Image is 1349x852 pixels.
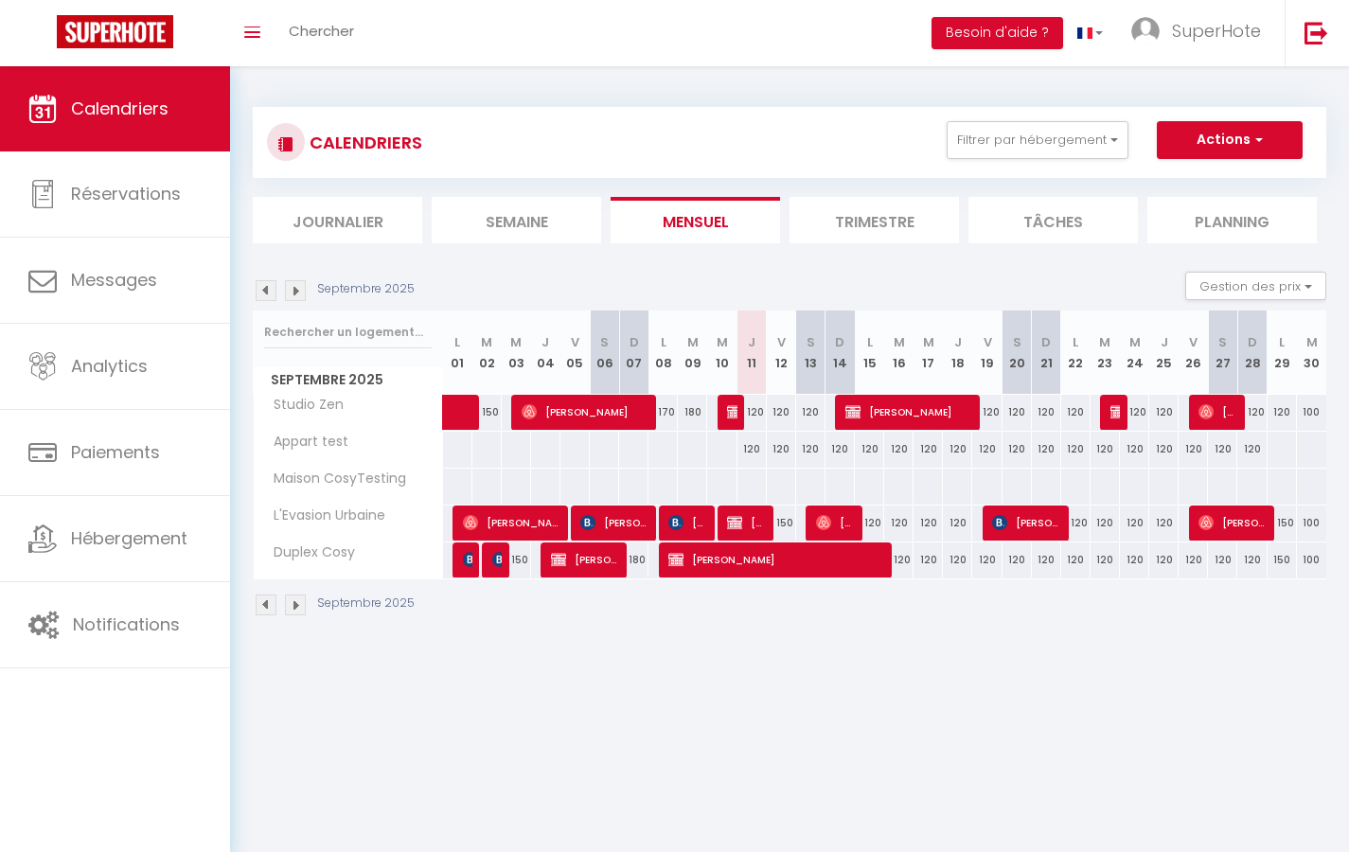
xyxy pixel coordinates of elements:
span: Hébergement [71,526,187,550]
div: 120 [1003,432,1032,467]
span: [PERSON_NAME] [727,505,766,541]
div: 120 [1120,506,1149,541]
span: [PERSON_NAME] [522,394,648,430]
abbr: D [835,333,844,351]
th: 29 [1268,311,1297,395]
div: 120 [1032,542,1061,577]
div: 120 [767,395,796,430]
abbr: M [481,333,492,351]
abbr: S [1218,333,1227,351]
div: 120 [1149,506,1179,541]
li: Planning [1147,197,1317,243]
img: Super Booking [57,15,173,48]
abbr: M [894,333,905,351]
div: 120 [1091,542,1120,577]
div: 120 [1061,542,1091,577]
th: 17 [914,311,943,395]
th: 03 [502,311,531,395]
span: Réservations [71,182,181,205]
abbr: M [510,333,522,351]
abbr: L [661,333,666,351]
li: Semaine [432,197,601,243]
div: 120 [796,395,825,430]
abbr: D [1041,333,1051,351]
div: 120 [737,395,767,430]
th: 18 [943,311,972,395]
h3: CALENDRIERS [305,121,422,164]
span: Notifications [73,612,180,636]
div: 120 [914,542,943,577]
th: 20 [1003,311,1032,395]
div: 120 [737,432,767,467]
abbr: M [717,333,728,351]
input: Rechercher un logement... [264,315,432,349]
div: 120 [914,506,943,541]
abbr: S [807,333,815,351]
div: 120 [972,542,1002,577]
button: Gestion des prix [1185,272,1326,300]
abbr: M [1129,333,1141,351]
th: 11 [737,311,767,395]
span: Patureau Léa [463,541,472,577]
span: [PERSON_NAME] [551,541,619,577]
div: 120 [1032,395,1061,430]
div: 120 [1237,432,1267,467]
img: ... [1131,17,1160,45]
div: 150 [767,506,796,541]
abbr: M [1099,333,1110,351]
th: 01 [443,311,472,395]
abbr: M [687,333,699,351]
div: 100 [1297,395,1326,430]
span: Calendriers [71,97,169,120]
div: 100 [1297,542,1326,577]
div: 120 [1003,395,1032,430]
span: SuperHote [1172,19,1261,43]
th: 10 [707,311,737,395]
span: [PERSON_NAME] [1198,394,1237,430]
th: 08 [648,311,678,395]
div: 120 [767,432,796,467]
p: Septembre 2025 [317,280,415,298]
div: 150 [1268,506,1297,541]
button: Ouvrir le widget de chat LiveChat [15,8,72,64]
th: 30 [1297,311,1326,395]
div: 120 [1149,432,1179,467]
span: Analytics [71,354,148,378]
span: [PERSON_NAME] [463,505,560,541]
abbr: L [1279,333,1285,351]
span: Chercher [289,21,354,41]
button: Filtrer par hébergement [947,121,1128,159]
li: Journalier [253,197,422,243]
div: 120 [943,506,972,541]
div: 120 [943,542,972,577]
abbr: M [923,333,934,351]
th: 12 [767,311,796,395]
span: Messages [71,268,157,292]
div: 120 [1149,395,1179,430]
div: 180 [678,395,707,430]
th: 19 [972,311,1002,395]
div: 100 [1297,506,1326,541]
abbr: J [954,333,962,351]
span: [PERSON_NAME] [492,541,502,577]
abbr: V [571,333,579,351]
span: [PERSON_NAME] [727,394,737,430]
span: [PERSON_NAME] [816,505,855,541]
div: 120 [1061,395,1091,430]
span: Studio Zen [257,395,348,416]
div: 120 [1179,432,1208,467]
abbr: S [1013,333,1021,351]
span: [PERSON_NAME] [668,505,707,541]
span: Septembre 2025 [254,366,442,394]
th: 09 [678,311,707,395]
div: 120 [855,432,884,467]
div: 120 [825,432,855,467]
abbr: S [600,333,609,351]
li: Mensuel [611,197,780,243]
div: 120 [1061,432,1091,467]
img: logout [1305,21,1328,44]
th: 14 [825,311,855,395]
div: 150 [502,542,531,577]
abbr: J [748,333,755,351]
div: 120 [943,432,972,467]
